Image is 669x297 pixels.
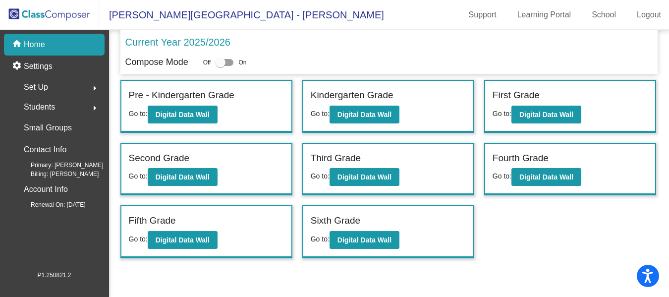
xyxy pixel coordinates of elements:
label: Sixth Grade [311,214,360,228]
p: Home [24,39,45,51]
button: Digital Data Wall [511,168,581,186]
b: Digital Data Wall [156,111,210,119]
label: Third Grade [311,151,361,166]
label: Pre - Kindergarten Grade [129,88,234,103]
a: Logout [629,7,669,23]
span: Go to: [129,110,148,118]
span: Go to: [129,235,148,243]
b: Digital Data Wall [337,111,391,119]
b: Digital Data Wall [156,173,210,181]
span: Off [203,58,211,67]
p: Small Groups [24,121,72,135]
label: Fourth Grade [493,151,549,166]
a: Support [461,7,504,23]
button: Digital Data Wall [511,106,581,123]
button: Digital Data Wall [148,231,218,249]
span: On [238,58,246,67]
b: Digital Data Wall [337,236,391,244]
button: Digital Data Wall [148,168,218,186]
a: Learning Portal [509,7,579,23]
a: School [584,7,624,23]
p: Current Year 2025/2026 [125,35,230,50]
mat-icon: arrow_right [89,82,101,94]
p: Settings [24,60,53,72]
span: [PERSON_NAME][GEOGRAPHIC_DATA] - [PERSON_NAME] [99,7,384,23]
span: Primary: [PERSON_NAME] [15,161,104,170]
label: First Grade [493,88,540,103]
span: Set Up [24,80,48,94]
button: Digital Data Wall [330,168,399,186]
p: Account Info [24,182,68,196]
label: Kindergarten Grade [311,88,393,103]
button: Digital Data Wall [148,106,218,123]
b: Digital Data Wall [519,173,573,181]
p: Contact Info [24,143,66,157]
p: Compose Mode [125,56,188,69]
span: Go to: [493,172,511,180]
span: Go to: [129,172,148,180]
b: Digital Data Wall [519,111,573,119]
b: Digital Data Wall [337,173,391,181]
span: Go to: [311,110,330,118]
button: Digital Data Wall [330,106,399,123]
span: Students [24,100,55,114]
span: Renewal On: [DATE] [15,200,85,209]
mat-icon: settings [12,60,24,72]
label: Second Grade [129,151,190,166]
mat-icon: home [12,39,24,51]
span: Go to: [493,110,511,118]
label: Fifth Grade [129,214,176,228]
b: Digital Data Wall [156,236,210,244]
mat-icon: arrow_right [89,102,101,114]
span: Billing: [PERSON_NAME] [15,170,99,178]
span: Go to: [311,172,330,180]
span: Go to: [311,235,330,243]
button: Digital Data Wall [330,231,399,249]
